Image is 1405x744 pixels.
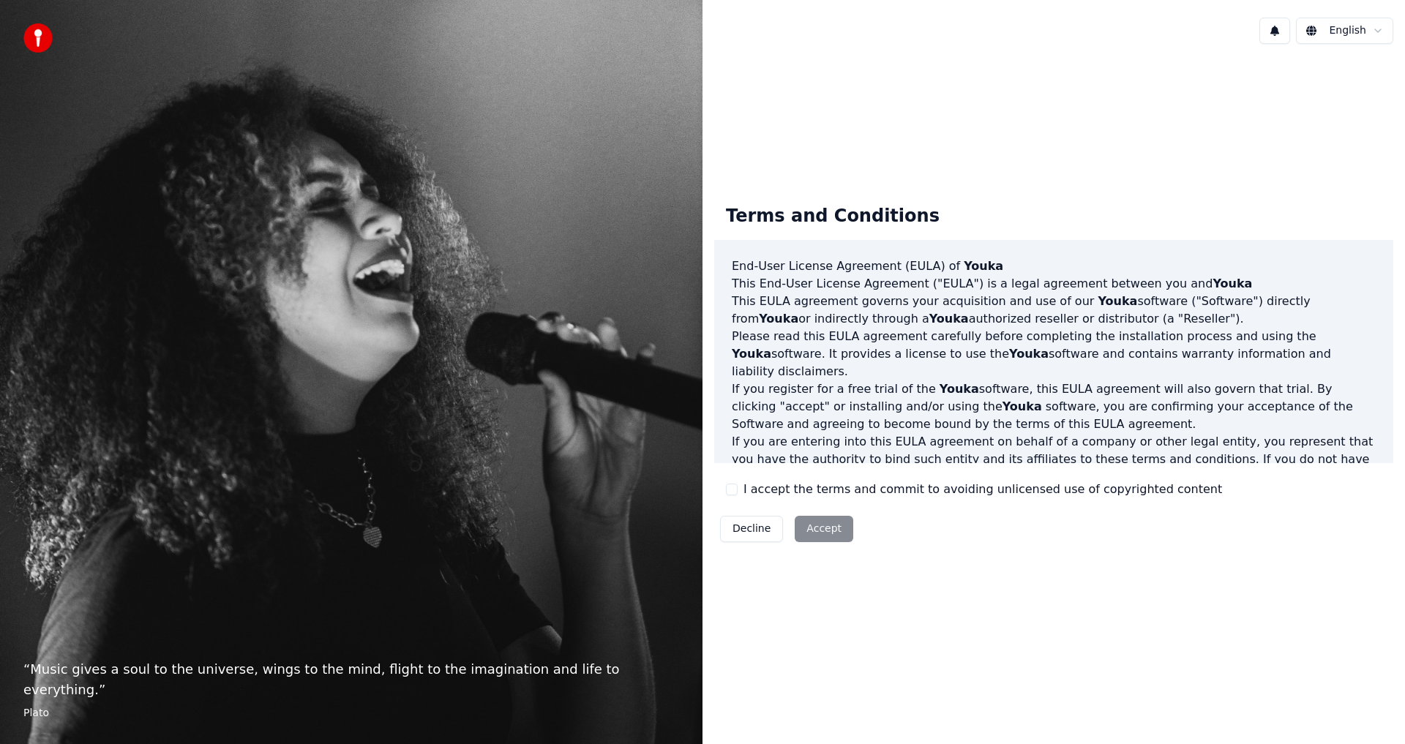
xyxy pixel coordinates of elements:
[1098,294,1137,308] span: Youka
[23,23,53,53] img: youka
[23,659,679,700] p: “ Music gives a soul to the universe, wings to the mind, flight to the imagination and life to ev...
[732,380,1376,433] p: If you register for a free trial of the software, this EULA agreement will also govern that trial...
[732,258,1376,275] h3: End-User License Agreement (EULA) of
[743,481,1222,498] label: I accept the terms and commit to avoiding unlicensed use of copyrighted content
[759,312,798,326] span: Youka
[732,347,771,361] span: Youka
[720,516,783,542] button: Decline
[1003,399,1042,413] span: Youka
[940,382,979,396] span: Youka
[964,259,1003,273] span: Youka
[23,706,679,721] footer: Plato
[732,328,1376,380] p: Please read this EULA agreement carefully before completing the installation process and using th...
[1009,347,1049,361] span: Youka
[732,293,1376,328] p: This EULA agreement governs your acquisition and use of our software ("Software") directly from o...
[714,193,951,240] div: Terms and Conditions
[929,312,969,326] span: Youka
[732,433,1376,503] p: If you are entering into this EULA agreement on behalf of a company or other legal entity, you re...
[1213,277,1252,290] span: Youka
[732,275,1376,293] p: This End-User License Agreement ("EULA") is a legal agreement between you and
